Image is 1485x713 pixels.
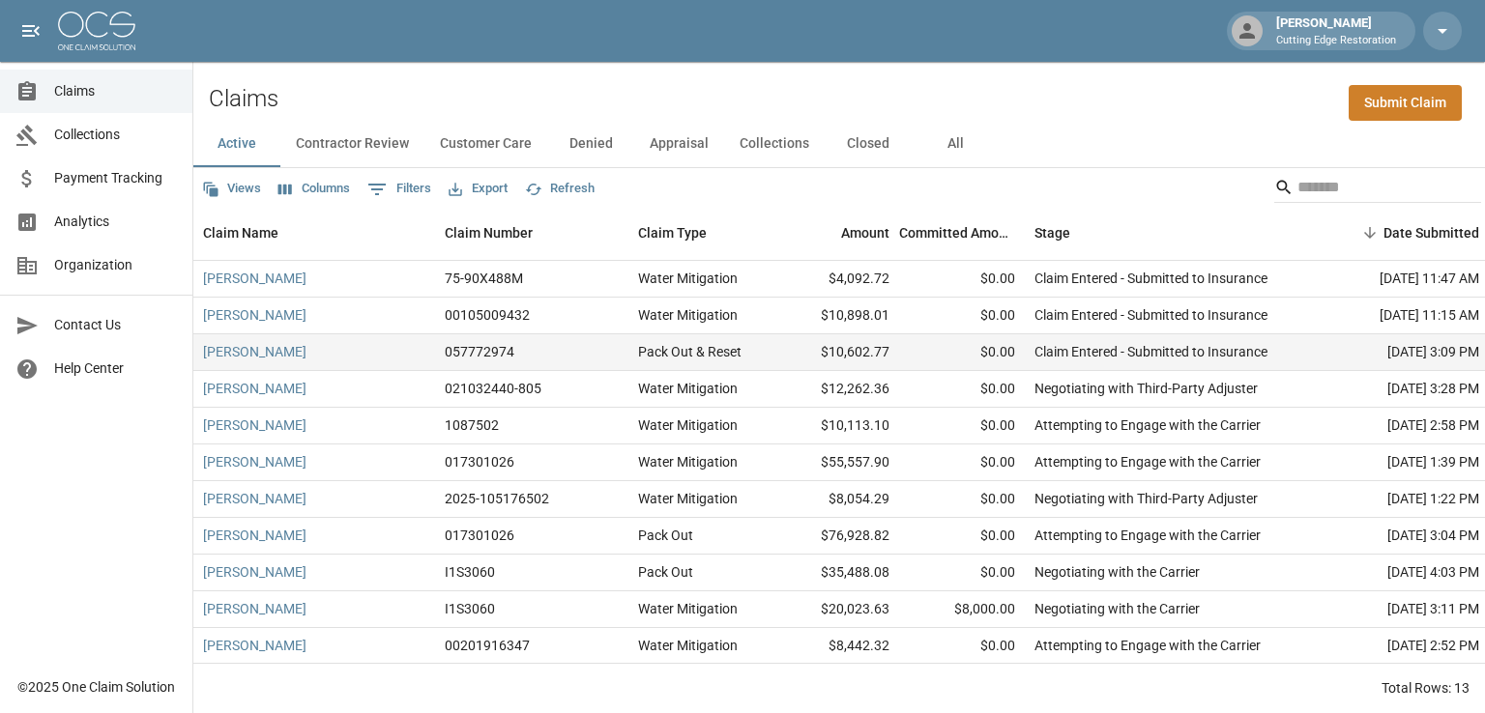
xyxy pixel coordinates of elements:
button: Contractor Review [280,121,424,167]
div: Water Mitigation [638,452,738,471]
a: [PERSON_NAME] [203,636,306,655]
button: Denied [547,121,634,167]
div: Attempting to Engage with the Carrier [1034,526,1261,545]
button: Views [197,174,266,204]
button: Show filters [363,174,436,205]
div: $76,928.82 [773,518,899,555]
div: Water Mitigation [638,269,738,288]
div: Claim Entered - Submitted to Insurance [1034,269,1267,288]
span: Payment Tracking [54,168,177,188]
div: $0.00 [899,334,1025,371]
span: Collections [54,125,177,145]
div: Total Rows: 13 [1382,678,1470,698]
div: $10,113.10 [773,408,899,444]
div: Negotiating with Third-Party Adjuster [1034,489,1258,508]
div: 00201916347 [445,636,530,655]
div: Search [1274,172,1481,207]
div: $55,557.90 [773,444,899,481]
div: Claim Type [628,206,773,260]
a: [PERSON_NAME] [203,305,306,325]
div: Pack Out [638,562,693,582]
div: $0.00 [899,371,1025,408]
div: Water Mitigation [638,379,738,398]
div: Attempting to Engage with the Carrier [1034,452,1261,471]
a: [PERSON_NAME] [203,269,306,288]
a: [PERSON_NAME] [203,342,306,361]
div: 017301026 [445,452,514,471]
div: 2025-105176502 [445,489,549,508]
div: Claim Number [435,206,628,260]
div: 75-90X488M [445,269,523,288]
div: $8,054.29 [773,481,899,518]
div: Negotiating with the Carrier [1034,599,1200,618]
div: Water Mitigation [638,305,738,325]
div: $10,602.77 [773,334,899,371]
div: Amount [841,206,889,260]
div: $0.00 [899,261,1025,298]
span: Help Center [54,358,177,379]
h2: Claims [209,85,278,113]
button: Refresh [520,174,599,204]
a: [PERSON_NAME] [203,562,306,582]
span: Organization [54,255,177,275]
div: Attempting to Engage with the Carrier [1034,415,1261,435]
div: Committed Amount [899,206,1015,260]
div: Water Mitigation [638,489,738,508]
button: Sort [1356,219,1383,246]
button: Collections [724,121,825,167]
div: 00105009432 [445,305,530,325]
button: Appraisal [634,121,724,167]
div: $4,092.72 [773,261,899,298]
div: $8,000.00 [899,591,1025,628]
div: $0.00 [899,555,1025,591]
p: Cutting Edge Restoration [1276,33,1396,49]
div: Claim Entered - Submitted to Insurance [1034,305,1267,325]
div: $20,023.63 [773,591,899,628]
div: Claim Name [193,206,435,260]
div: $12,262.36 [773,371,899,408]
div: Water Mitigation [638,599,738,618]
div: Date Submitted [1383,206,1479,260]
div: Attempting to Engage with the Carrier [1034,636,1261,655]
button: Export [444,174,512,204]
div: Pack Out & Reset [638,342,742,361]
div: Amount [773,206,899,260]
div: Negotiating with Third-Party Adjuster [1034,379,1258,398]
div: Negotiating with the Carrier [1034,562,1200,582]
div: Claim Number [445,206,533,260]
a: [PERSON_NAME] [203,526,306,545]
a: [PERSON_NAME] [203,379,306,398]
div: $0.00 [899,408,1025,444]
div: Committed Amount [899,206,1025,260]
div: $0.00 [899,481,1025,518]
div: $0.00 [899,628,1025,665]
div: 1087502 [445,415,499,435]
a: Submit Claim [1349,85,1462,121]
div: $0.00 [899,444,1025,481]
div: $8,442.32 [773,628,899,665]
a: [PERSON_NAME] [203,415,306,435]
a: [PERSON_NAME] [203,452,306,471]
div: 057772974 [445,342,514,361]
div: 021032440-805 [445,379,541,398]
a: [PERSON_NAME] [203,489,306,508]
div: Pack Out [638,526,693,545]
div: © 2025 One Claim Solution [17,677,175,697]
div: Claim Entered - Submitted to Insurance [1034,342,1267,361]
div: $0.00 [899,298,1025,334]
div: I1S3060 [445,562,495,582]
button: Customer Care [424,121,547,167]
span: Claims [54,81,177,101]
div: Stage [1025,206,1315,260]
div: Claim Name [203,206,278,260]
button: All [912,121,999,167]
button: Select columns [274,174,355,204]
a: [PERSON_NAME] [203,599,306,618]
img: ocs-logo-white-transparent.png [58,12,135,50]
div: Water Mitigation [638,636,738,655]
div: Claim Type [638,206,707,260]
span: Analytics [54,212,177,232]
div: $35,488.08 [773,555,899,591]
div: 017301026 [445,526,514,545]
button: Closed [825,121,912,167]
